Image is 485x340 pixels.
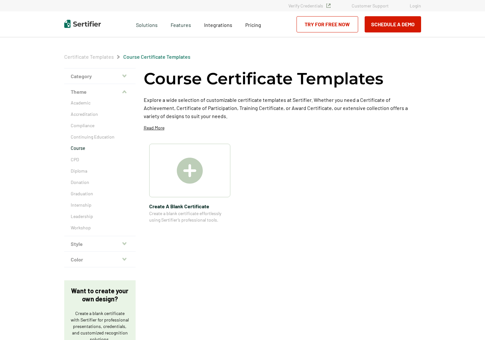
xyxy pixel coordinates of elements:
p: Want to create your own design? [71,287,129,303]
button: Style [64,236,136,252]
h1: Course Certificate Templates [144,68,383,89]
button: Category [64,68,136,84]
div: Breadcrumb [64,54,190,60]
img: Create A Blank Certificate [177,158,203,184]
button: Theme [64,84,136,100]
a: Donation [71,179,129,186]
a: Continuing Education [71,134,129,140]
span: Solutions [136,20,158,28]
p: Read More [144,125,164,131]
a: Try for Free Now [297,16,358,32]
img: Verified [326,4,331,8]
a: Course [71,145,129,152]
a: Certificate Templates [64,54,114,60]
a: Graduation [71,190,129,197]
a: Diploma [71,168,129,174]
a: Compliance [71,122,129,129]
a: Verify Credentials [288,3,331,8]
a: Academic [71,100,129,106]
span: Create a blank certificate effortlessly using Sertifier’s professional tools. [149,210,230,223]
span: Pricing [245,22,261,28]
div: Theme [64,100,136,236]
button: Color [64,252,136,267]
span: Features [171,20,191,28]
a: Workshop [71,225,129,231]
img: Sertifier | Digital Credentialing Platform [64,20,101,28]
a: Login [410,3,421,8]
p: Explore a wide selection of customizable certificate templates at Sertifier. Whether you need a C... [144,96,421,120]
a: CPD [71,156,129,163]
a: Course Certificate Templates [123,54,190,60]
a: Internship [71,202,129,208]
span: Integrations [204,22,232,28]
a: Pricing [245,20,261,28]
a: Leadership [71,213,129,220]
span: Create A Blank Certificate [149,202,230,210]
a: Integrations [204,20,232,28]
a: Customer Support [352,3,389,8]
a: Accreditation [71,111,129,117]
